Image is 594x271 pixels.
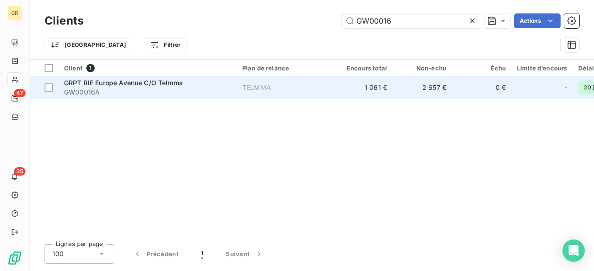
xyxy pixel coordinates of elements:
[564,83,567,92] span: -
[214,244,275,264] button: Suivant
[64,64,83,72] span: Client
[242,64,328,72] div: Plan de relance
[458,64,506,72] div: Échu
[190,244,214,264] button: 1
[45,38,132,52] button: [GEOGRAPHIC_DATA]
[14,89,26,97] span: 47
[517,64,567,72] div: Limite d’encours
[64,88,231,97] span: GW00016A
[339,64,387,72] div: Encours total
[333,76,393,99] td: 1 061 €
[514,13,561,28] button: Actions
[398,64,446,72] div: Non-échu
[242,83,271,92] div: TELMMA
[342,13,481,28] input: Rechercher
[122,244,190,264] button: Précédent
[14,167,26,176] span: 35
[45,13,84,29] h3: Clients
[7,91,22,106] a: 47
[562,239,585,262] div: Open Intercom Messenger
[52,249,64,258] span: 100
[452,76,511,99] td: 0 €
[393,76,452,99] td: 2 657 €
[64,79,183,87] span: GRPT RIE Europe Avenue C/O Telmma
[144,38,187,52] button: Filtrer
[86,64,95,72] span: 1
[7,6,22,20] div: GR
[7,251,22,265] img: Logo LeanPay
[201,249,203,258] span: 1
